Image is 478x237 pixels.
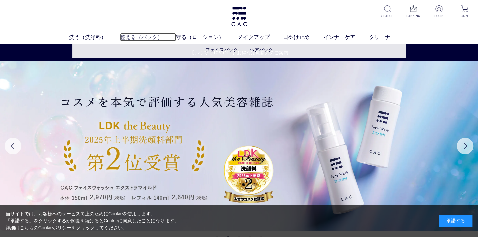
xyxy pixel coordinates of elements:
p: LOGIN [431,13,447,18]
a: 日やけ止め [283,33,323,41]
div: 当サイトでは、お客様へのサービス向上のためにCookieを使用します。 「承諾する」をクリックするか閲覧を続けるとCookieに同意したことになります。 詳細はこちらの をクリックしてください。 [6,210,179,231]
a: メイクアップ [238,33,283,41]
button: Previous [5,138,21,154]
a: 整える（パック） [120,33,176,41]
a: 守る（ローション） [176,33,238,41]
div: 承諾する [439,215,472,227]
a: SEARCH [379,5,396,18]
button: Next [457,138,473,154]
p: SEARCH [379,13,396,18]
p: CART [456,13,473,18]
a: LOGIN [431,5,447,18]
a: フェイスパック [205,47,238,52]
p: RANKING [405,13,421,18]
a: ヘアパック [250,47,273,52]
a: 洗う（洗浄料） [69,33,120,41]
a: 【いつでも10％OFF】お得な定期購入のご案内 [0,49,478,56]
a: Cookieポリシー [38,225,72,230]
a: CART [456,5,473,18]
a: クリーナー [369,33,409,41]
img: logo [230,7,248,26]
a: RANKING [405,5,421,18]
a: インナーケア [323,33,369,41]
